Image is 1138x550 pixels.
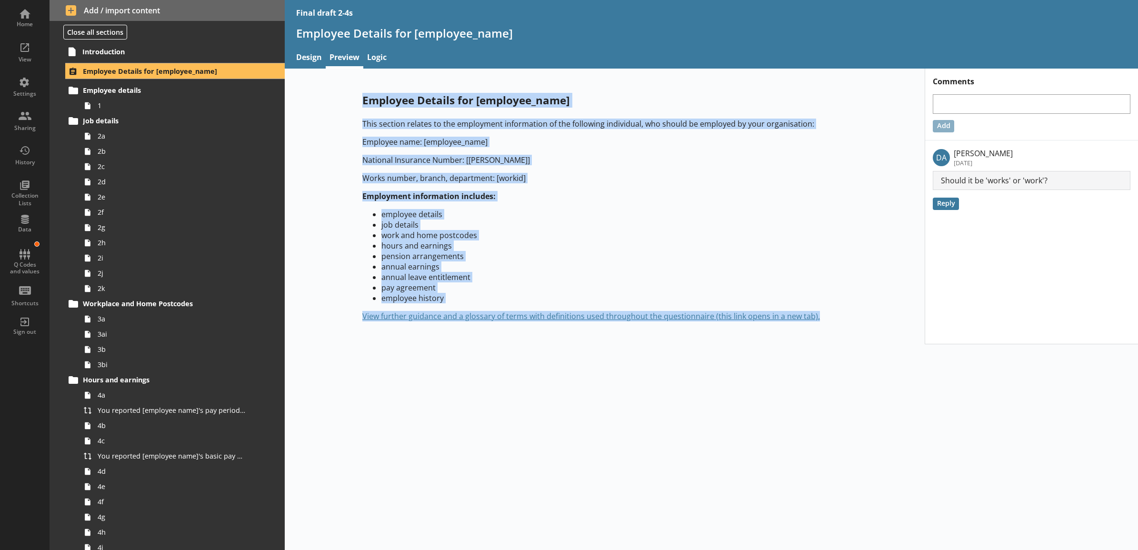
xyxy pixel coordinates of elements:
a: 2a [80,129,284,144]
div: Settings [8,90,41,98]
li: employee details [381,209,847,220]
li: Employee details1 [70,83,285,113]
a: You reported [employee name]'s basic pay earned for work carried out in the pay period that inclu... [80,449,284,464]
span: 3ai [98,330,246,339]
div: Collection Lists [8,192,41,207]
div: History [8,159,41,166]
span: 2f [98,208,246,217]
div: Q Codes and values [8,261,41,275]
a: Employee Details for [employee_name] [65,63,284,79]
li: work and home postcodes [381,230,847,240]
a: 2d [80,174,284,190]
li: annual leave entitlement [381,272,847,282]
a: 2b [80,144,284,159]
a: 2h [80,235,284,250]
span: 2j [98,269,246,278]
a: 2c [80,159,284,174]
div: Data [8,226,41,233]
p: Should it be 'works' or 'work'? [933,171,1130,190]
span: 2c [98,162,246,171]
span: 2g [98,223,246,232]
a: Workplace and Home Postcodes [65,296,284,311]
strong: Employment information includes: [362,191,496,201]
span: 4d [98,467,246,476]
a: 4e [80,479,284,494]
span: 1 [98,101,246,110]
span: 3a [98,314,246,323]
span: Introduction [82,47,242,56]
span: 4h [98,528,246,537]
a: Preview [326,48,363,69]
p: DA [933,149,950,166]
span: 2h [98,238,246,247]
span: You reported [employee name]'s basic pay earned for work carried out in the pay period that inclu... [98,451,246,460]
span: 2k [98,284,246,293]
li: annual earnings [381,261,847,272]
span: Workplace and Home Postcodes [83,299,242,308]
div: Home [8,20,41,28]
li: employee history [381,293,847,303]
a: Hours and earnings [65,372,284,388]
span: 4c [98,436,246,445]
span: 3bi [98,360,246,369]
a: 2e [80,190,284,205]
h1: Comments [925,69,1138,87]
div: Shortcuts [8,300,41,307]
a: Logic [363,48,390,69]
a: Employee details [65,83,284,98]
li: job details [381,220,847,230]
p: Works number, branch, department: [workid] [362,173,847,183]
span: Hours and earnings [83,375,242,384]
a: 3ai [80,327,284,342]
span: Employee Details for [employee_name] [83,67,242,76]
li: pension arrangements [381,251,847,261]
a: 3b [80,342,284,357]
a: 4f [80,494,284,510]
a: 4c [80,433,284,449]
li: hours and earnings [381,240,847,251]
span: 2b [98,147,246,156]
button: Reply [933,198,959,210]
p: Employee Details for [employee_name] [362,93,847,108]
a: You reported [employee name]'s pay period that included [Reference Date] to be [Untitled answer].... [80,403,284,418]
a: 2f [80,205,284,220]
span: 2i [98,253,246,262]
a: 4a [80,388,284,403]
span: 3b [98,345,246,354]
p: [DATE] [954,159,1013,167]
span: 4f [98,497,246,506]
a: 4h [80,525,284,540]
a: 2k [80,281,284,296]
a: 4d [80,464,284,479]
span: 4a [98,390,246,400]
a: 2j [80,266,284,281]
p: Employee name: [employee_name] [362,137,847,147]
span: Job details [83,116,242,125]
a: 2g [80,220,284,235]
a: 3a [80,311,284,327]
h1: Employee Details for [employee_name] [296,26,1127,40]
li: pay agreement [381,282,847,293]
a: 2i [80,250,284,266]
span: Add / import content [66,5,269,16]
span: 2a [98,131,246,140]
span: 4g [98,512,246,521]
p: [PERSON_NAME] [954,148,1013,159]
li: Workplace and Home Postcodes3a3ai3b3bi [70,296,285,372]
span: Employee details [83,86,242,95]
a: View further guidance and a glossary of terms with definitions used throughout the questionnaire ... [362,311,820,321]
a: 3bi [80,357,284,372]
span: 4b [98,421,246,430]
li: Job details2a2b2c2d2e2f2g2h2i2j2k [70,113,285,296]
div: Sharing [8,124,41,132]
a: Introduction [65,44,285,59]
button: Close all sections [63,25,127,40]
span: 2d [98,177,246,186]
span: 2e [98,192,246,201]
a: Design [292,48,326,69]
div: Final draft 2-4s [296,8,353,18]
a: 4b [80,418,284,433]
span: 4e [98,482,246,491]
p: National Insurance Number: [[PERSON_NAME]] [362,155,847,165]
div: View [8,56,41,63]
